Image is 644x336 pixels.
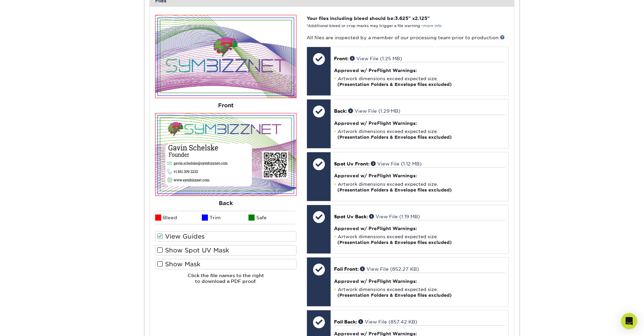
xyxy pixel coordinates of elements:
label: View Guides [155,231,296,242]
span: Front: [334,56,349,61]
label: Show Spot UV Mask [155,245,296,255]
span: Back: [334,108,347,114]
strong: (Presentation Folders & Envelope files excluded) [337,135,452,140]
div: Front [155,98,296,113]
iframe: Google Customer Reviews [2,315,57,334]
span: 3.625 [395,16,408,21]
a: more info [423,24,442,28]
span: Spot Uv Front: [334,161,369,166]
li: Trim [202,211,248,224]
a: View File (1.25 MB) [350,56,402,61]
li: Artwork dimensions exceed expected size. [334,129,505,140]
li: Bleed [155,211,202,224]
div: Back [155,196,296,211]
p: All files are inspected by a member of our processing team prior to production. [307,34,508,41]
small: *Additional bleed or crop marks may trigger a file warning – [307,24,442,28]
span: Foil Front: [334,266,359,272]
h6: Click the file names to the right to download a PDF proof. [155,273,296,289]
li: Artwork dimensions exceed expected size. [334,287,505,298]
div: Open Intercom Messenger [621,313,637,329]
span: Spot Uv Back: [334,214,368,219]
span: Foil Back: [334,319,357,324]
a: View File (1.12 MB) [371,161,422,166]
strong: (Presentation Folders & Envelope files excluded) [337,82,452,87]
h4: Approved w/ PreFlight Warnings: [334,68,505,73]
a: View File (852.27 KB) [360,266,419,272]
h4: Approved w/ PreFlight Warnings: [334,278,505,284]
strong: (Presentation Folders & Envelope files excluded) [337,240,452,245]
h4: Approved w/ PreFlight Warnings: [334,226,505,231]
li: Artwork dimensions exceed expected size. [334,234,505,245]
h4: Approved w/ PreFlight Warnings: [334,173,505,178]
h4: Approved w/ PreFlight Warnings: [334,120,505,126]
strong: Your files including bleed should be: " x " [307,16,430,21]
li: Safe [248,211,295,224]
strong: (Presentation Folders & Envelope files excluded) [337,293,452,298]
a: View File (857.42 KB) [358,319,417,324]
a: View File (1.19 MB) [369,214,420,219]
span: 2.125 [415,16,427,21]
li: Artwork dimensions exceed expected size. [334,181,505,193]
a: View File (1.29 MB) [348,108,400,114]
li: Artwork dimensions exceed expected size. [334,76,505,87]
strong: (Presentation Folders & Envelope files excluded) [337,187,452,193]
label: Show Mask [155,259,296,269]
